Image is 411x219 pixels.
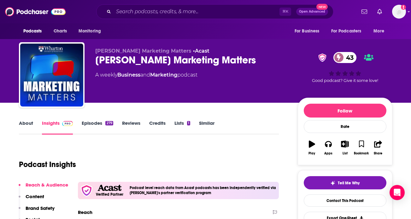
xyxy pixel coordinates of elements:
[373,27,384,36] span: More
[74,25,109,37] button: open menu
[324,152,332,155] div: Apps
[19,193,44,205] button: Content
[19,205,55,217] button: Brand Safety
[369,25,392,37] button: open menu
[374,152,382,155] div: Share
[19,160,76,169] h1: Podcast Insights
[316,4,328,10] span: New
[122,120,140,135] a: Reviews
[150,72,177,78] a: Marketing
[392,5,406,19] button: Show profile menu
[149,120,166,135] a: Credits
[312,78,378,83] span: Good podcast? Give it some love!
[359,6,370,17] a: Show notifications dropdown
[392,5,406,19] span: Logged in as jdelacruz
[308,152,315,155] div: Play
[296,8,328,15] button: Open AdvancedNew
[19,120,33,135] a: About
[392,5,406,19] img: User Profile
[96,4,333,19] div: Search podcasts, credits, & more...
[97,185,121,191] img: Acast
[340,52,357,63] span: 43
[96,193,123,196] h5: Verified Partner
[23,27,42,36] span: Podcasts
[114,7,279,17] input: Search podcasts, credits, & more...
[80,184,93,197] img: verfied icon
[95,48,191,54] span: [PERSON_NAME] Marketing Matters
[354,152,369,155] div: Bookmark
[337,136,353,159] button: List
[343,152,348,155] div: List
[20,43,83,107] img: Wharton Marketing Matters
[5,6,66,18] img: Podchaser - Follow, Share and Rate Podcasts
[174,120,190,135] a: Lists1
[320,136,337,159] button: Apps
[199,120,214,135] a: Similar
[187,121,190,125] div: 1
[304,194,386,207] a: Contact This Podcast
[338,181,360,186] span: Tell Me Why
[330,181,335,186] img: tell me why sparkle
[50,25,71,37] a: Charts
[26,205,55,211] p: Brand Safety
[62,121,73,126] img: Podchaser Pro
[195,48,209,54] a: Acast
[130,186,277,195] h4: Podcast level reach data from Acast podcasts has been independently verified via [PERSON_NAME]'s ...
[140,72,150,78] span: and
[331,27,361,36] span: For Podcasters
[375,6,385,17] a: Show notifications dropdown
[295,27,320,36] span: For Business
[316,54,328,62] img: verified Badge
[298,48,392,87] div: verified Badge43Good podcast? Give it some love!
[95,71,197,79] div: A weekly podcast
[401,5,406,10] svg: Add a profile image
[19,182,68,193] button: Reach & Audience
[279,8,291,16] span: ⌘ K
[327,25,371,37] button: open menu
[304,120,386,133] div: Rate
[304,136,320,159] button: Play
[19,25,50,37] button: open menu
[193,48,209,54] span: •
[105,121,113,125] div: 279
[26,182,68,188] p: Reach & Audience
[299,10,325,13] span: Open Advanced
[26,193,44,199] p: Content
[117,72,140,78] a: Business
[304,104,386,118] button: Follow
[390,185,405,200] div: Open Intercom Messenger
[54,27,67,36] span: Charts
[333,52,357,63] a: 43
[78,209,92,215] h2: Reach
[79,27,101,36] span: Monitoring
[304,176,386,189] button: tell me why sparkleTell Me Why
[353,136,370,159] button: Bookmark
[42,120,73,135] a: InsightsPodchaser Pro
[290,25,327,37] button: open menu
[82,120,113,135] a: Episodes279
[370,136,386,159] button: Share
